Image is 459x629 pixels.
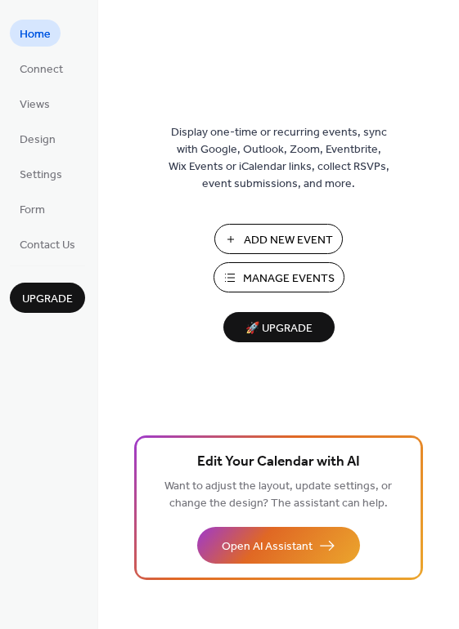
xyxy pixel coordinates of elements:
button: Add New Event [214,224,343,254]
span: Open AI Assistant [222,538,313,555]
span: Want to adjust the layout, update settings, or change the design? The assistant can help. [164,475,392,515]
span: Contact Us [20,237,75,254]
span: Edit Your Calendar with AI [197,451,360,474]
a: Form [10,195,55,222]
a: Views [10,90,60,117]
a: Design [10,125,65,152]
a: Settings [10,160,72,187]
span: Home [20,26,51,43]
span: Add New Event [244,232,333,249]
span: Manage Events [243,270,335,288]
span: Form [20,202,45,219]
span: Views [20,96,50,114]
button: Upgrade [10,283,85,313]
button: Open AI Assistant [197,527,360,564]
span: Settings [20,167,62,184]
span: Upgrade [22,291,73,308]
span: Display one-time or recurring events, sync with Google, Outlook, Zoom, Eventbrite, Wix Events or ... [169,124,389,193]
button: Manage Events [214,262,344,292]
a: Contact Us [10,230,85,257]
span: Connect [20,61,63,78]
a: Home [10,20,61,47]
button: 🚀 Upgrade [223,312,335,342]
span: Design [20,132,56,149]
span: 🚀 Upgrade [233,318,325,340]
a: Connect [10,55,73,82]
